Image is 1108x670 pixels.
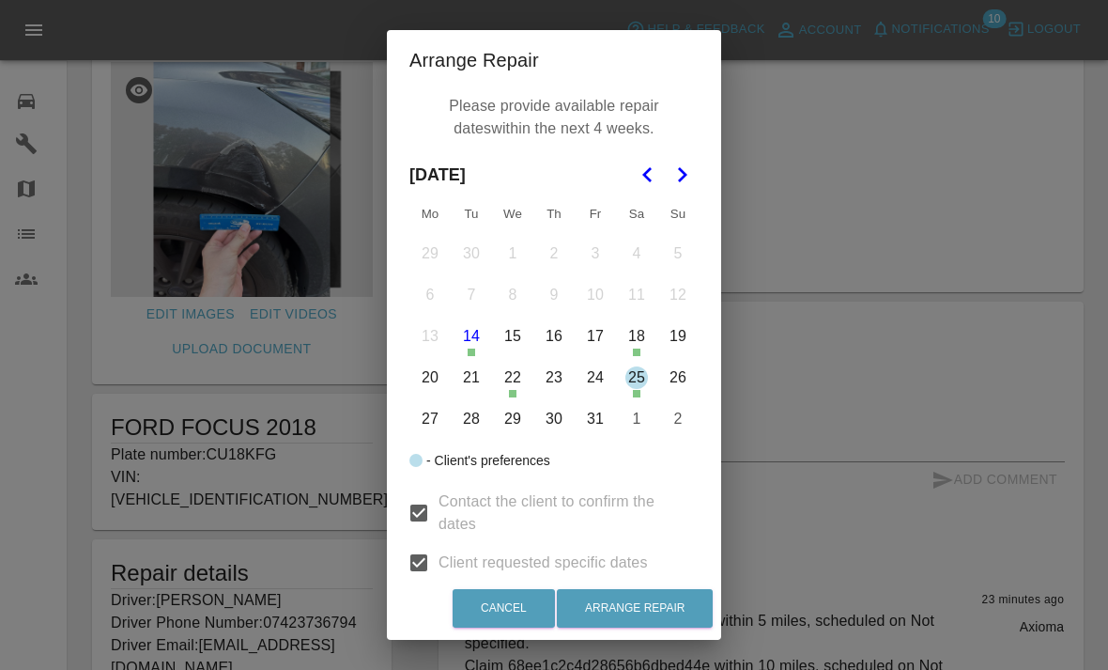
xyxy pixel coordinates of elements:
[657,195,699,233] th: Sunday
[576,358,615,397] button: Friday, October 24th, 2025
[410,275,450,315] button: Monday, October 6th, 2025
[617,399,656,439] button: Saturday, November 1st, 2025
[493,317,532,356] button: Wednesday, October 15th, 2025
[452,399,491,439] button: Tuesday, October 28th, 2025
[410,234,450,273] button: Monday, September 29th, 2025
[419,90,689,145] p: Please provide available repair dates within the next 4 weeks.
[617,317,656,356] button: Saturday, October 18th, 2025
[452,234,491,273] button: Tuesday, September 30th, 2025
[617,234,656,273] button: Saturday, October 4th, 2025
[576,234,615,273] button: Friday, October 3rd, 2025
[658,234,698,273] button: Sunday, October 5th, 2025
[410,317,450,356] button: Monday, October 13th, 2025
[534,399,574,439] button: Thursday, October 30th, 2025
[576,275,615,315] button: Friday, October 10th, 2025
[534,317,574,356] button: Thursday, October 16th, 2025
[452,275,491,315] button: Tuesday, October 7th, 2025
[616,195,657,233] th: Saturday
[387,30,721,90] h2: Arrange Repair
[576,399,615,439] button: Friday, October 31st, 2025
[658,399,698,439] button: Sunday, November 2nd, 2025
[493,358,532,397] button: Wednesday, October 22nd, 2025
[493,399,532,439] button: Wednesday, October 29th, 2025
[534,234,574,273] button: Thursday, October 2nd, 2025
[617,275,656,315] button: Saturday, October 11th, 2025
[453,589,555,628] button: Cancel
[493,275,532,315] button: Wednesday, October 8th, 2025
[533,195,575,233] th: Thursday
[452,317,491,356] button: Today, Tuesday, October 14th, 2025
[409,195,451,233] th: Monday
[409,195,699,440] table: October 2025
[410,358,450,397] button: Monday, October 20th, 2025
[557,589,713,628] button: Arrange Repair
[658,275,698,315] button: Sunday, October 12th, 2025
[617,358,656,397] button: Saturday, October 25th, 2025
[575,195,616,233] th: Friday
[410,399,450,439] button: Monday, October 27th, 2025
[658,358,698,397] button: Sunday, October 26th, 2025
[409,154,466,195] span: [DATE]
[439,552,648,574] span: Client requested specific dates
[534,275,574,315] button: Thursday, October 9th, 2025
[576,317,615,356] button: Friday, October 17th, 2025
[439,491,684,536] span: Contact the client to confirm the dates
[631,158,665,192] button: Go to the Previous Month
[452,358,491,397] button: Tuesday, October 21st, 2025
[451,195,492,233] th: Tuesday
[658,317,698,356] button: Sunday, October 19th, 2025
[426,449,550,472] div: - Client's preferences
[665,158,699,192] button: Go to the Next Month
[534,358,574,397] button: Thursday, October 23rd, 2025
[493,234,532,273] button: Wednesday, October 1st, 2025
[492,195,533,233] th: Wednesday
